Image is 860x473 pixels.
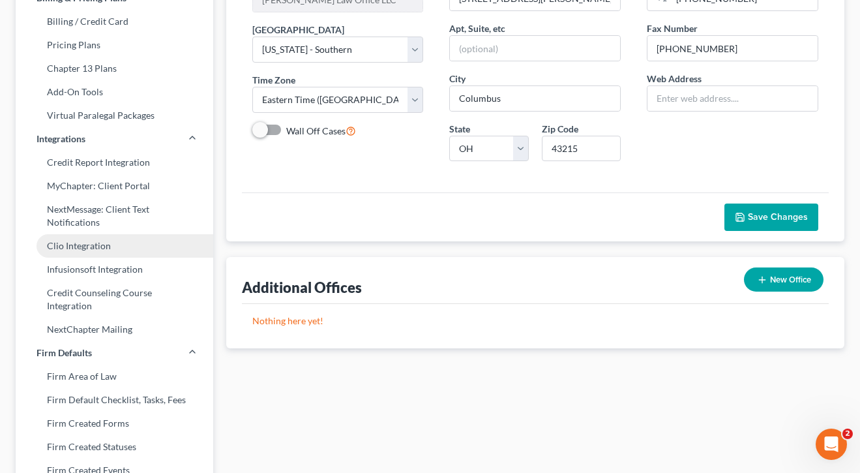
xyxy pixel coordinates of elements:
[16,234,213,258] a: Clio Integration
[450,86,620,111] input: Enter city...
[744,267,823,292] button: New Office
[449,122,470,136] label: State
[16,151,213,174] a: Credit Report Integration
[16,281,213,318] a: Credit Counseling Course Integration
[252,73,295,87] label: Time Zone
[647,22,698,35] label: Fax Number
[16,258,213,281] a: Infusionsoft Integration
[816,429,847,460] iframe: Intercom live chat
[16,33,213,57] a: Pricing Plans
[842,429,853,439] span: 2
[16,57,213,80] a: Chapter 13 Plans
[37,132,85,145] span: Integrations
[252,314,818,328] p: Nothing here yet!
[16,127,213,151] a: Integrations
[252,23,344,37] label: [GEOGRAPHIC_DATA]
[16,10,213,33] a: Billing / Credit Card
[724,204,818,231] button: Save Changes
[16,198,213,234] a: NextMessage: Client Text Notifications
[16,80,213,104] a: Add-On Tools
[16,318,213,341] a: NextChapter Mailing
[542,136,621,162] input: XXXXX
[449,72,466,85] label: City
[16,365,213,388] a: Firm Area of Law
[37,346,92,359] span: Firm Defaults
[647,36,818,61] input: Enter fax...
[16,435,213,459] a: Firm Created Statuses
[286,125,346,136] span: Wall Off Cases
[450,36,620,61] input: (optional)
[16,174,213,198] a: MyChapter: Client Portal
[748,211,808,222] span: Save Changes
[16,388,213,412] a: Firm Default Checklist, Tasks, Fees
[449,22,505,35] label: Apt, Suite, etc
[16,412,213,435] a: Firm Created Forms
[647,72,702,85] label: Web Address
[242,278,362,297] div: Additional Offices
[647,86,818,111] input: Enter web address....
[542,122,578,136] label: Zip Code
[16,341,213,365] a: Firm Defaults
[16,104,213,127] a: Virtual Paralegal Packages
